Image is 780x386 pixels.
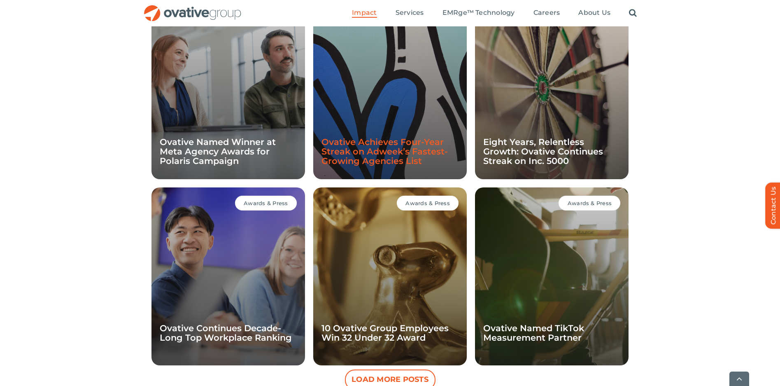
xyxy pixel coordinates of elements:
a: 10 Ovative Group Employees Win 32 Under 32 Award [321,323,449,343]
a: Impact [352,9,377,18]
span: EMRge™ Technology [442,9,515,17]
span: Impact [352,9,377,17]
a: Eight Years, Relentless Growth: Ovative Continues Streak on Inc. 5000 [483,137,603,166]
span: About Us [578,9,610,17]
a: Ovative Named Winner at Meta Agency Awards for Polaris Campaign [160,137,276,166]
a: Ovative Achieves Four-Year Streak on Adweek’s Fastest-Growing Agencies List [321,137,448,166]
a: EMRge™ Technology [442,9,515,18]
a: Services [396,9,424,18]
a: Ovative Named TikTok Measurement Partner [483,323,584,343]
a: About Us [578,9,610,18]
a: Careers [533,9,560,18]
span: Careers [533,9,560,17]
span: Services [396,9,424,17]
a: Ovative Continues Decade-Long Top Workplace Ranking [160,323,292,343]
a: Search [629,9,637,18]
a: OG_Full_horizontal_RGB [143,4,242,12]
